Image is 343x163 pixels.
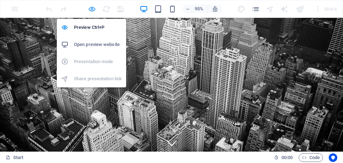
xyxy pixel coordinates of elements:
button: Code [299,153,323,162]
h6: Preview Ctrl+P [74,23,122,32]
i: On resize automatically adjust zoom level to fit chosen device. [212,6,218,12]
h6: Open preview website [74,40,122,49]
span: 00 00 [282,153,293,162]
button: 95% [183,5,208,13]
a: Click to cancel selection. Double-click to open Pages [6,153,24,162]
span: Code [302,153,320,162]
h6: 95% [193,5,205,13]
h6: Session time [274,153,293,162]
span: : [287,155,288,160]
i: Pages (Ctrl+Alt+S) [252,5,260,13]
button: pages [252,5,260,13]
button: Usercentrics [329,153,337,162]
